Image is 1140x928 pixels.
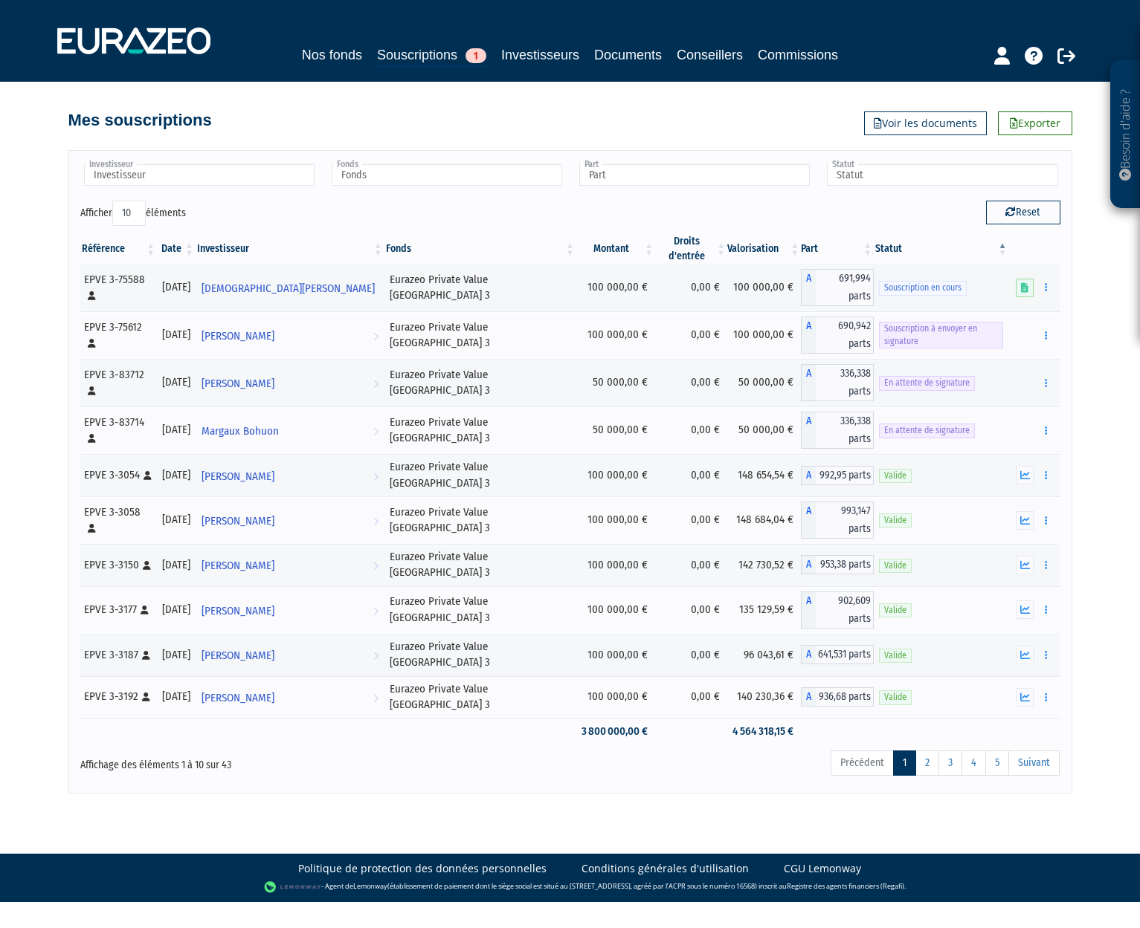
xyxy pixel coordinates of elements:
div: [DATE] [162,422,190,438]
h4: Mes souscriptions [68,111,212,129]
span: En attente de signature [879,424,975,438]
span: [PERSON_NAME] [202,597,274,625]
td: 100 000,00 € [576,454,655,496]
div: EPVE 3-3054 [84,467,152,483]
td: 50 000,00 € [727,406,801,454]
div: - Agent de (établissement de paiement dont le siège social est situé au [STREET_ADDRESS], agréé p... [15,880,1125,895]
span: A [801,466,816,485]
div: Eurazeo Private Value [GEOGRAPHIC_DATA] 3 [390,681,571,713]
td: 135 129,59 € [727,586,801,634]
i: [Français] Personne physique [88,434,96,443]
span: [DEMOGRAPHIC_DATA][PERSON_NAME] [202,275,375,302]
div: A - Eurazeo Private Value Europe 3 [801,269,874,306]
a: Documents [594,45,662,65]
div: Eurazeo Private Value [GEOGRAPHIC_DATA] 3 [390,272,571,304]
i: [Français] Personne physique [88,291,96,300]
div: EPVE 3-3192 [84,689,152,704]
span: [PERSON_NAME] [202,370,274,398]
i: [Français] Personne physique [88,339,96,348]
th: Date: activer pour trier la colonne par ordre croissant [157,234,196,264]
a: [PERSON_NAME] [196,461,384,490]
i: Voir l'investisseur [373,322,379,350]
span: Valide [879,513,912,528]
span: A [801,364,816,401]
div: [DATE] [162,512,190,528]
a: CGU Lemonway [784,861,861,876]
div: [DATE] [162,647,190,663]
span: Valide [879,559,912,573]
i: [Français] Personne physique [143,561,151,570]
div: A - Eurazeo Private Value Europe 3 [801,591,874,629]
i: Voir l'investisseur [373,463,379,490]
th: Référence : activer pour trier la colonne par ordre croissant [80,234,158,264]
div: EPVE 3-3058 [84,504,152,536]
span: A [801,502,816,539]
i: Voir l'investisseur [373,507,379,535]
a: Exporter [998,111,1072,135]
span: A [801,317,816,354]
td: 0,00 € [655,264,727,311]
div: A - Eurazeo Private Value Europe 3 [801,364,874,401]
div: [DATE] [162,327,190,343]
span: [PERSON_NAME] [202,507,274,535]
div: [DATE] [162,374,190,390]
td: 0,00 € [655,544,727,586]
a: [PERSON_NAME] [196,550,384,580]
label: Afficher éléments [80,201,186,226]
th: Investisseur: activer pour trier la colonne par ordre croissant [196,234,384,264]
th: Fonds: activer pour trier la colonne par ordre croissant [384,234,576,264]
div: EPVE 3-83712 [84,367,152,399]
div: Eurazeo Private Value [GEOGRAPHIC_DATA] 3 [390,415,571,447]
td: 100 000,00 € [576,496,655,544]
span: 902,609 parts [816,591,874,629]
td: 100 000,00 € [576,264,655,311]
span: 992,95 parts [816,466,874,485]
span: 993,147 parts [816,502,874,539]
div: [DATE] [162,602,190,617]
span: 336,338 parts [816,412,874,449]
div: A - Eurazeo Private Value Europe 3 [801,687,874,707]
td: 100 000,00 € [576,676,655,718]
div: EPVE 3-3177 [84,602,152,617]
td: 100 000,00 € [727,311,801,359]
span: 936,68 parts [816,687,874,707]
i: Voir l'investisseur [373,302,379,330]
th: Valorisation: activer pour trier la colonne par ordre croissant [727,234,801,264]
i: [Français] Personne physique [141,606,149,614]
a: Commissions [758,45,838,65]
span: [PERSON_NAME] [202,322,274,350]
a: Conditions générales d'utilisation [582,861,749,876]
i: [Français] Personne physique [142,651,150,660]
td: 148 654,54 € [727,454,801,496]
div: EPVE 3-75612 [84,319,152,351]
th: Droits d'entrée: activer pour trier la colonne par ordre croissant [655,234,727,264]
i: [Français] Personne physique [88,524,96,533]
i: Voir l'investisseur [373,597,379,625]
i: Voir l'investisseur [373,418,379,445]
span: A [801,555,816,574]
div: [DATE] [162,557,190,573]
a: Margaux Bohuon [196,415,384,445]
i: Voir l'investisseur [373,370,379,398]
span: 690,942 parts [816,317,874,354]
span: [PERSON_NAME] [202,684,274,712]
div: Eurazeo Private Value [GEOGRAPHIC_DATA] 3 [390,639,571,671]
span: Margaux Bohuon [202,418,279,445]
img: logo-lemonway.png [264,880,321,895]
td: 0,00 € [655,676,727,718]
div: [DATE] [162,279,190,295]
span: [PERSON_NAME] [202,642,274,669]
span: 691,994 parts [816,269,874,306]
a: Suivant [1008,750,1060,776]
td: 0,00 € [655,454,727,496]
th: Part: activer pour trier la colonne par ordre croissant [801,234,874,264]
td: 0,00 € [655,311,727,359]
div: Eurazeo Private Value [GEOGRAPHIC_DATA] 3 [390,594,571,626]
a: Investisseurs [501,45,579,65]
div: EPVE 3-3187 [84,647,152,663]
a: 5 [985,750,1009,776]
div: A - Eurazeo Private Value Europe 3 [801,317,874,354]
td: 142 730,52 € [727,544,801,586]
td: 0,00 € [655,406,727,454]
span: 641,531 parts [816,645,874,664]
